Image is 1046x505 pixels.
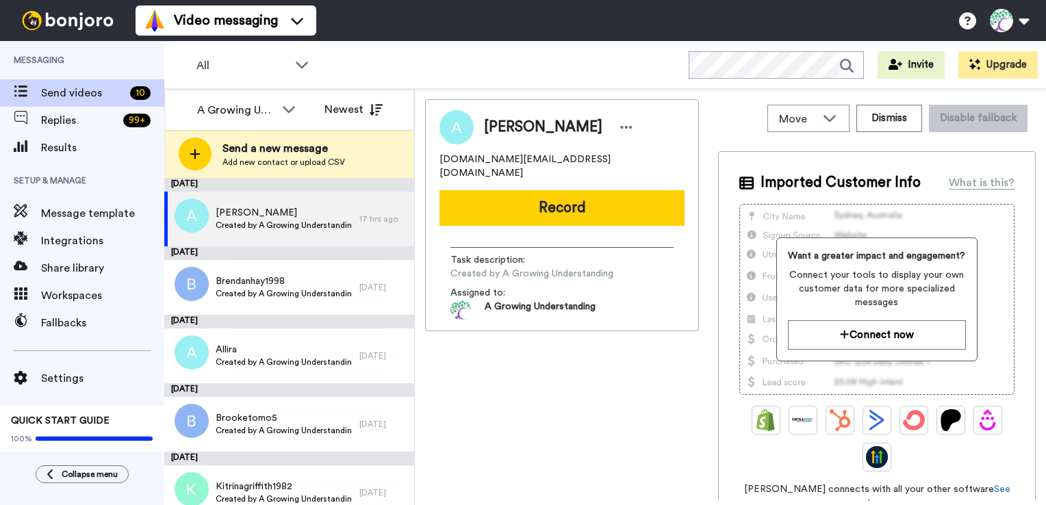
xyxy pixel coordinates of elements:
[878,51,945,79] button: Invite
[359,282,407,293] div: [DATE]
[903,409,925,431] img: ConvertKit
[196,57,288,74] span: All
[41,370,164,387] span: Settings
[41,260,164,276] span: Share library
[130,86,151,100] div: 10
[41,85,125,101] span: Send videos
[866,446,888,468] img: GoHighLevel
[144,10,166,31] img: vm-color.svg
[222,140,345,157] span: Send a new message
[216,357,353,367] span: Created by A Growing Understanding
[36,465,129,483] button: Collapse menu
[164,383,414,397] div: [DATE]
[977,409,999,431] img: Drip
[216,480,353,493] span: Kitrinagriffith1982
[359,419,407,430] div: [DATE]
[439,153,685,180] span: [DOMAIN_NAME][EMAIL_ADDRESS][DOMAIN_NAME]
[792,409,814,431] img: Ontraport
[788,249,966,263] span: Want a greater impact and engagement?
[164,452,414,465] div: [DATE]
[949,174,1015,191] div: What is this?
[779,111,816,127] span: Move
[755,409,777,431] img: Shopify
[866,409,888,431] img: ActiveCampaign
[164,315,414,328] div: [DATE]
[788,320,966,350] button: Connect now
[216,220,353,231] span: Created by A Growing Understanding
[829,409,851,431] img: Hubspot
[164,246,414,260] div: [DATE]
[450,267,613,281] span: Created by A Growing Understanding
[359,487,407,498] div: [DATE]
[216,206,353,220] span: [PERSON_NAME]
[450,286,546,300] span: Assigned to:
[11,433,32,444] span: 100%
[123,114,151,127] div: 99 +
[41,205,164,222] span: Message template
[761,172,921,193] span: Imported Customer Info
[175,404,209,438] img: b.png
[314,96,393,123] button: Newest
[62,469,118,480] span: Collapse menu
[175,267,209,301] img: b.png
[11,416,110,426] span: QUICK START GUIDE
[788,268,966,309] span: Connect your tools to display your own customer data for more specialized messages
[485,300,596,320] span: A Growing Understanding
[197,102,275,118] div: A Growing Understanding
[450,253,546,267] span: Task description :
[175,335,209,370] img: a.png
[222,157,345,168] span: Add new contact or upload CSV
[164,178,414,192] div: [DATE]
[41,140,164,156] span: Results
[216,343,353,357] span: Allira
[41,233,164,249] span: Integrations
[216,425,353,436] span: Created by A Growing Understanding
[41,112,118,129] span: Replies
[929,105,1028,132] button: Disable fallback
[439,190,685,226] button: Record
[439,110,474,144] img: Image of Abbey ford
[958,51,1038,79] button: Upgrade
[216,493,353,504] span: Created by A Growing Understanding
[175,198,209,233] img: a.png
[174,11,278,30] span: Video messaging
[450,300,471,320] img: de8a9d63-cbba-46ef-ac08-296bdd471248-1634007845.jpg
[16,11,119,30] img: bj-logo-header-white.svg
[940,409,962,431] img: Patreon
[216,411,353,425] span: Brooketomo5
[484,117,602,138] span: [PERSON_NAME]
[359,213,407,224] div: 17 hrs ago
[41,315,164,331] span: Fallbacks
[41,287,164,304] span: Workspaces
[216,274,353,288] span: Brendanhay1998
[216,288,353,299] span: Created by A Growing Understanding
[359,350,407,361] div: [DATE]
[856,105,922,132] button: Dismiss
